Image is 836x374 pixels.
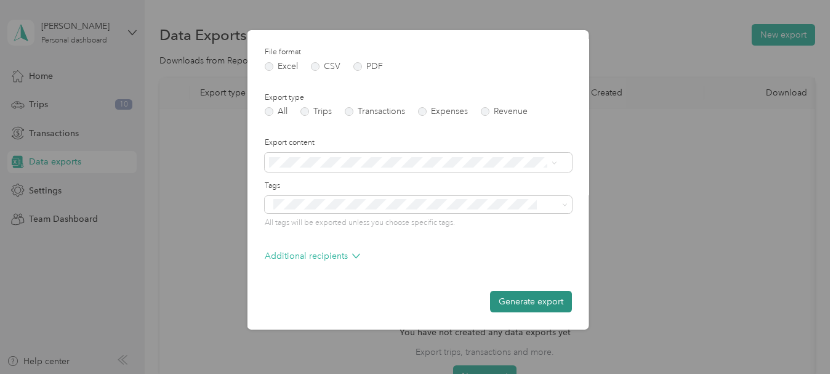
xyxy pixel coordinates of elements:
[265,107,287,116] label: All
[311,62,340,71] label: CSV
[418,107,468,116] label: Expenses
[265,181,572,192] label: Tags
[265,62,298,71] label: Excel
[481,107,528,116] label: Revenue
[265,92,572,104] label: Export type
[265,250,360,262] p: Additional recipients
[265,47,572,58] label: File format
[345,107,405,116] label: Transactions
[767,305,836,374] iframe: Everlance-gr Chat Button Frame
[300,107,332,116] label: Trips
[353,62,383,71] label: PDF
[490,291,572,312] button: Generate export
[265,137,572,148] label: Export content
[265,217,572,229] p: All tags will be exported unless you choose specific tags.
